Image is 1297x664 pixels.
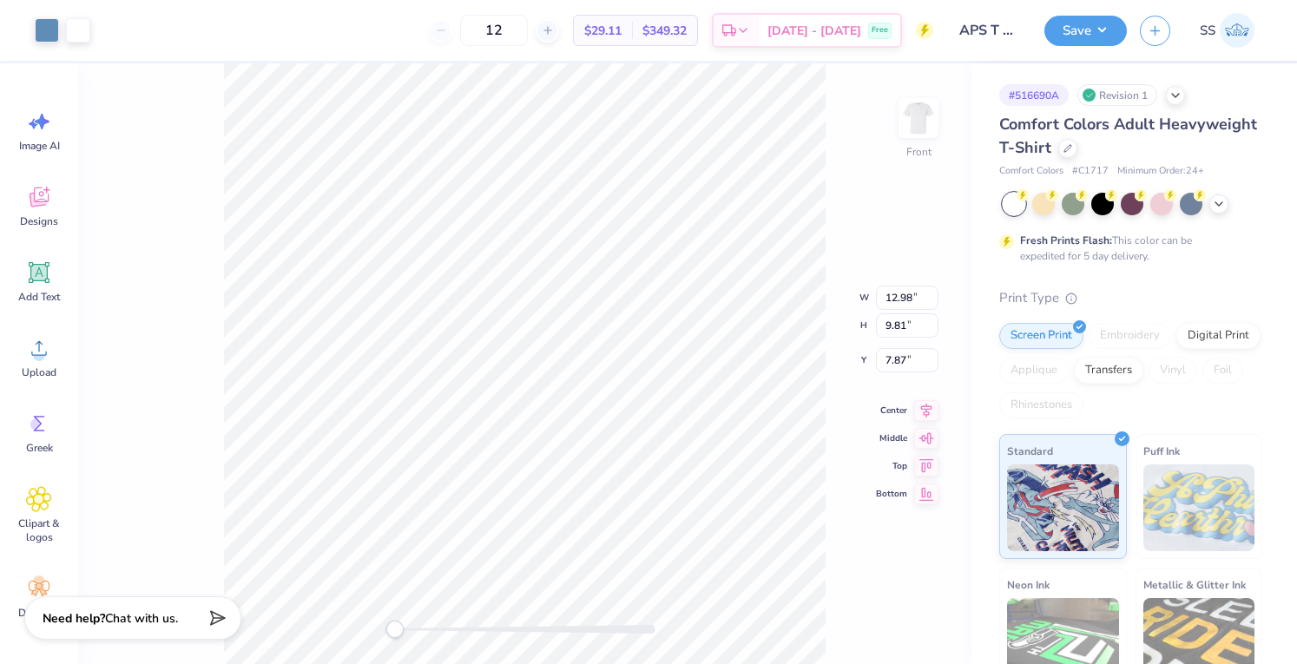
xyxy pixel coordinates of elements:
span: Minimum Order: 24 + [1117,164,1204,179]
span: Designs [20,214,58,228]
div: Foil [1202,358,1243,384]
div: Transfers [1074,358,1143,384]
span: SS [1200,21,1215,41]
span: Decorate [18,606,60,620]
span: Top [876,459,907,473]
div: Revision 1 [1077,84,1157,106]
img: Puff Ink [1143,464,1255,551]
input: – – [460,15,528,46]
div: Digital Print [1176,323,1261,349]
input: Untitled Design [946,13,1031,48]
div: Applique [999,358,1069,384]
span: Comfort Colors Adult Heavyweight T-Shirt [999,114,1257,158]
img: Standard [1007,464,1119,551]
strong: Fresh Prints Flash: [1020,233,1112,247]
span: Metallic & Glitter Ink [1143,575,1246,594]
span: Upload [22,365,56,379]
span: Neon Ink [1007,575,1050,594]
button: Save [1044,16,1127,46]
a: SS [1192,13,1262,48]
div: Rhinestones [999,392,1083,418]
span: Clipart & logos [10,516,68,544]
span: Image AI [19,139,60,153]
span: Chat with us. [105,610,178,627]
span: $349.32 [642,22,687,40]
span: Bottom [876,487,907,501]
span: Middle [876,431,907,445]
img: Front [901,101,936,135]
span: Greek [26,441,53,455]
div: Accessibility label [386,621,404,638]
div: This color can be expedited for 5 day delivery. [1020,233,1234,264]
span: Comfort Colors [999,164,1063,179]
span: [DATE] - [DATE] [767,22,861,40]
span: # C1717 [1072,164,1109,179]
span: Puff Ink [1143,442,1180,460]
span: Standard [1007,442,1053,460]
div: Embroidery [1089,323,1171,349]
div: Front [906,144,932,160]
span: $29.11 [584,22,622,40]
div: Screen Print [999,323,1083,349]
span: Center [876,404,907,417]
div: # 516690A [999,84,1069,106]
div: Print Type [999,288,1262,308]
img: Siddhant Singh [1220,13,1254,48]
strong: Need help? [43,610,105,627]
span: Add Text [18,290,60,304]
span: Free [872,24,888,36]
div: Vinyl [1149,358,1197,384]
